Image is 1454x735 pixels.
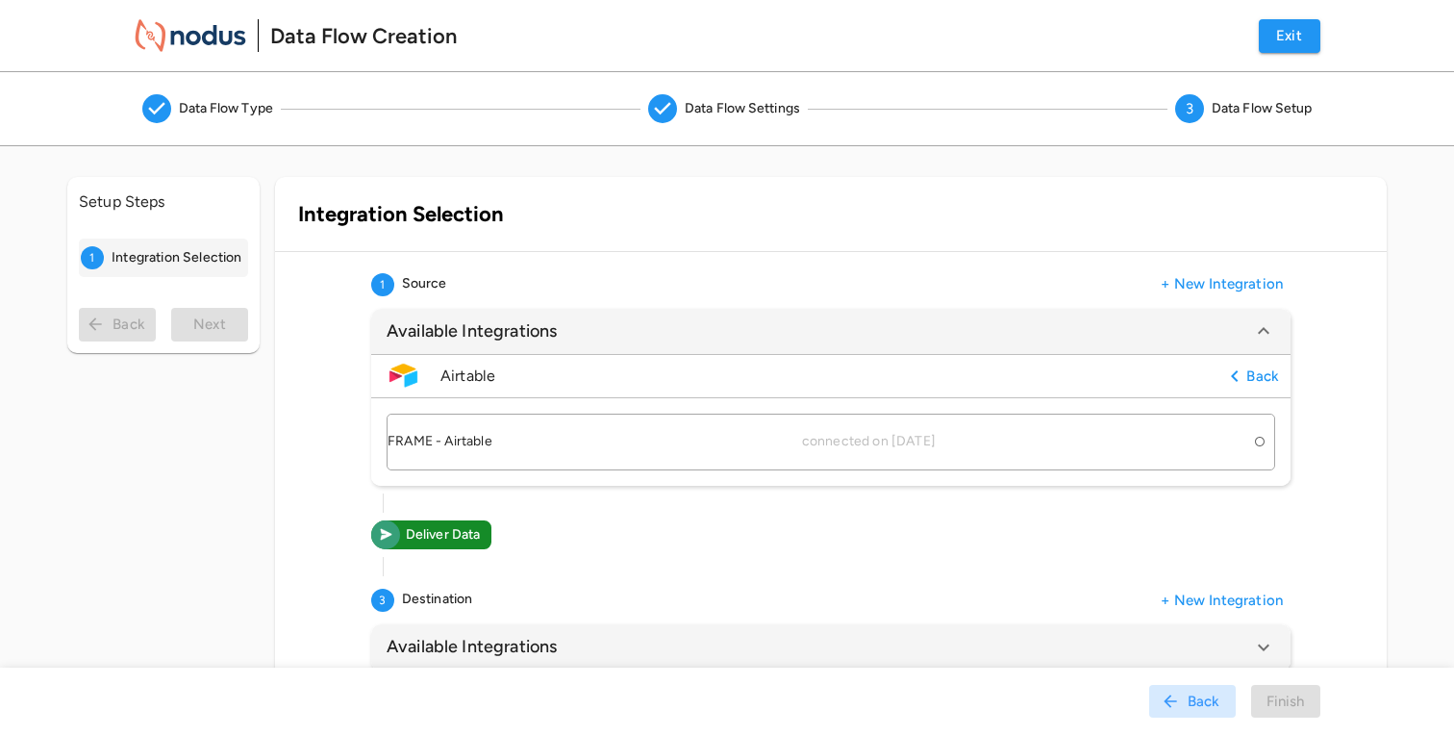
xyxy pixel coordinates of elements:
h6: Setup Steps [79,189,248,215]
img: nodus-logo-blue.780ba756324a2665435711d6edc69f70.svg [135,19,247,52]
div: Available Integrations [371,309,1291,355]
p: connected on [DATE] [802,432,936,451]
h6: Available Integrations [387,633,557,661]
text: 1 [89,251,94,265]
h6: Deliver Data [406,524,480,545]
button: Back [1149,685,1236,719]
h6: Data Flow Setup [1212,98,1313,119]
img: deliver-white-icon.4c184f645cbf08b0242bece9b5e48a08.svg [376,525,395,545]
div: 1 [371,273,394,296]
h6: Data Flow Settings [685,98,800,119]
button: + New Integration [1153,584,1291,618]
button: Back [1216,359,1287,393]
span: Integration Selection [112,248,248,267]
h5: Integration Selection [298,200,504,228]
text: 3 [1186,100,1193,117]
h6: Source [402,273,447,296]
img: airtable-logo.8cd2b5e34e962c20f10f06599480101b.svg [387,359,420,393]
p: FRAME - Airtable [388,432,492,451]
h6: Destination [402,589,472,612]
h5: Data Flow Creation [270,22,457,50]
span: Airtable [440,365,1216,388]
div: Available Integrations [371,624,1291,671]
button: Exit [1259,19,1320,53]
div: 3 [371,589,394,612]
h6: Data Flow Type [179,98,273,119]
div: AirtableBack [371,355,1291,398]
h6: Available Integrations [387,317,557,345]
button: + New Integration [1153,267,1291,301]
